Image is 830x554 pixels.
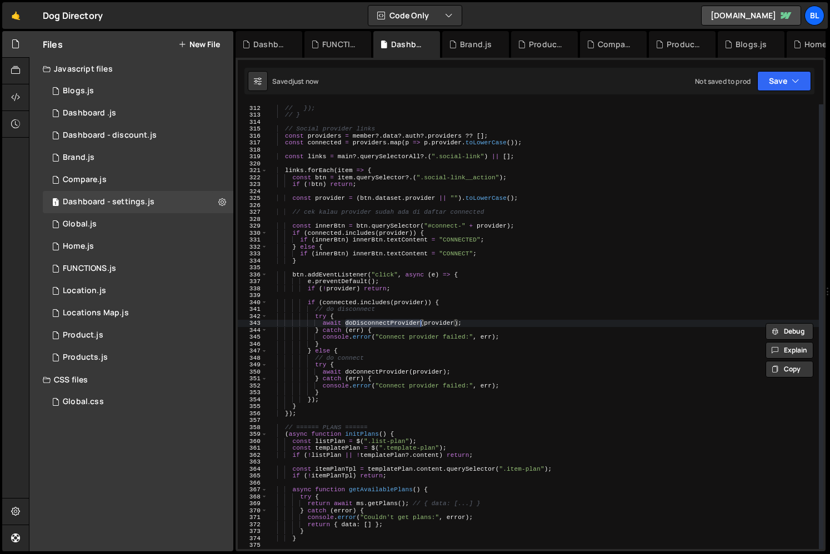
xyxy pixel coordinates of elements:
[238,486,268,493] div: 367
[238,493,268,501] div: 368
[238,542,268,549] div: 375
[701,6,801,26] a: [DOMAIN_NAME]
[238,292,268,299] div: 339
[766,342,813,359] button: Explain
[238,410,268,417] div: 356
[238,167,268,174] div: 321
[238,459,268,466] div: 363
[43,80,233,102] div: 16220/44321.js
[238,313,268,320] div: 342
[29,58,233,80] div: Javascript files
[238,521,268,528] div: 372
[238,271,268,279] div: 336
[368,6,462,26] button: Code Only
[238,528,268,535] div: 373
[238,236,268,244] div: 331
[238,355,268,362] div: 348
[52,199,59,208] span: 1
[238,480,268,487] div: 366
[43,235,233,258] div: 16220/44319.js
[43,9,103,22] div: Dog Directory
[63,130,157,140] div: Dashboard - discount.js
[322,39,358,50] div: FUNCTIONS.js
[238,431,268,438] div: 359
[272,77,318,86] div: Saved
[63,286,106,296] div: Location.js
[63,241,94,251] div: Home.js
[63,219,97,229] div: Global.js
[238,188,268,195] div: 324
[238,230,268,237] div: 330
[43,346,233,369] div: 16220/44324.js
[238,445,268,452] div: 361
[757,71,811,91] button: Save
[43,302,233,324] div: 16220/43680.js
[63,197,154,207] div: Dashboard - settings.js
[238,216,268,223] div: 328
[238,466,268,473] div: 364
[238,174,268,182] div: 322
[63,86,94,96] div: Blogs.js
[391,39,427,50] div: Dashboard - settings.js
[238,347,268,355] div: 347
[63,308,129,318] div: Locations Map.js
[238,507,268,515] div: 370
[43,147,233,169] div: 16220/44394.js
[238,195,268,202] div: 325
[292,77,318,86] div: just now
[238,375,268,382] div: 351
[238,403,268,410] div: 355
[238,264,268,271] div: 335
[238,327,268,334] div: 344
[43,124,233,147] div: 16220/46573.js
[238,438,268,445] div: 360
[43,213,233,235] div: 16220/43681.js
[238,278,268,285] div: 337
[238,341,268,348] div: 346
[238,147,268,154] div: 318
[238,320,268,327] div: 343
[63,397,104,407] div: Global.css
[667,39,702,50] div: Products.js
[238,125,268,133] div: 315
[253,39,289,50] div: Dashboard .js
[238,299,268,306] div: 340
[238,500,268,507] div: 369
[238,112,268,119] div: 313
[529,39,564,50] div: Product.js
[43,391,233,413] div: 16220/43682.css
[238,119,268,126] div: 314
[238,258,268,265] div: 334
[238,452,268,459] div: 362
[695,77,751,86] div: Not saved to prod
[43,324,233,346] div: 16220/44393.js
[238,396,268,404] div: 354
[43,280,233,302] : 16220/43679.js
[598,39,633,50] div: Compare.js
[766,323,813,340] button: Debug
[43,169,233,191] div: 16220/44328.js
[43,258,233,280] div: 16220/44477.js
[238,139,268,147] div: 317
[238,361,268,369] div: 349
[736,39,767,50] div: Blogs.js
[63,264,116,274] div: FUNCTIONS.js
[238,369,268,376] div: 350
[238,133,268,140] div: 316
[238,153,268,160] div: 319
[43,38,63,51] h2: Files
[238,202,268,209] div: 326
[238,424,268,431] div: 358
[238,209,268,216] div: 327
[2,2,29,29] a: 🤙
[238,105,268,112] div: 312
[63,108,116,118] div: Dashboard .js
[43,191,233,213] div: 16220/44476.js
[238,382,268,390] div: 352
[238,389,268,396] div: 353
[804,6,824,26] a: Bl
[178,40,220,49] button: New File
[238,160,268,168] div: 320
[238,417,268,424] div: 357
